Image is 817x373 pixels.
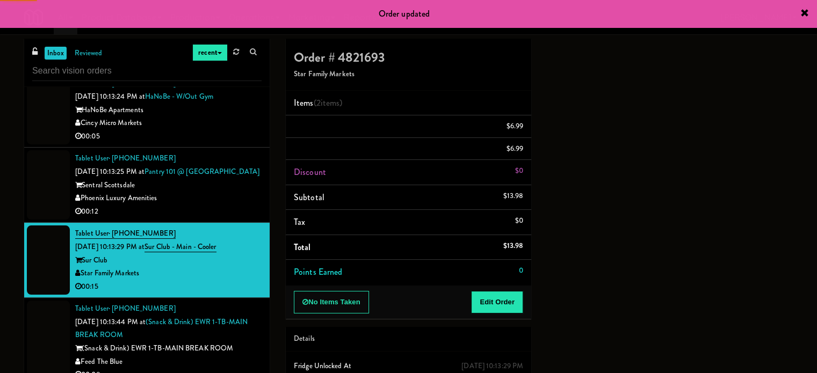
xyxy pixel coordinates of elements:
[75,91,145,101] span: [DATE] 10:13:24 PM at
[75,317,146,327] span: [DATE] 10:13:44 PM at
[75,342,262,355] div: (Snack & Drink) EWR 1-TB-MAIN BREAK ROOM
[294,70,523,78] h5: Star Family Markets
[75,205,262,218] div: 00:12
[75,317,248,340] a: (Snack & Drink) EWR 1-TB-MAIN BREAK ROOM
[503,189,523,203] div: $13.98
[294,360,523,373] div: Fridge Unlocked At
[109,153,176,163] span: · [PHONE_NUMBER]
[75,179,262,192] div: Sentral Scottsdale
[294,191,324,203] span: Subtotal
[515,164,523,178] div: $0
[75,192,262,205] div: Phoenix Luxury Amenities
[321,97,340,109] ng-pluralize: items
[75,254,262,267] div: Sur Club
[294,266,342,278] span: Points Earned
[471,291,523,313] button: Edit Order
[45,47,67,60] a: inbox
[519,264,523,277] div: 0
[72,47,105,60] a: reviewed
[515,214,523,228] div: $0
[294,97,342,109] span: Items
[192,44,228,61] a: recent
[507,120,524,133] div: $6.99
[75,130,262,143] div: 00:05
[294,50,523,64] h4: Order # 4821693
[294,241,311,253] span: Total
[24,223,270,298] li: Tablet User· [PHONE_NUMBER][DATE] 10:13:29 PM atSur Club - Main - CoolerSur ClubStar Family Marke...
[314,97,343,109] span: (2 )
[144,242,216,252] a: Sur Club - Main - Cooler
[294,216,305,228] span: Tax
[75,242,144,252] span: [DATE] 10:13:29 PM at
[145,91,213,101] a: HaNoBe - w/out Gym
[24,148,270,223] li: Tablet User· [PHONE_NUMBER][DATE] 10:13:25 PM atPantry 101 @ [GEOGRAPHIC_DATA]Sentral ScottsdaleP...
[24,72,270,148] li: Tablet User· [PHONE_NUMBER][DATE] 10:13:24 PM atHaNoBe - w/out GymHaNoBe ApartmentsCincy Micro Ma...
[75,267,262,280] div: Star Family Markets
[109,303,176,313] span: · [PHONE_NUMBER]
[144,166,259,177] a: Pantry 101 @ [GEOGRAPHIC_DATA]
[75,228,176,239] a: Tablet User· [PHONE_NUMBER]
[75,355,262,369] div: Feed The Blue
[294,332,523,346] div: Details
[379,8,430,20] span: Order updated
[75,303,176,313] a: Tablet User· [PHONE_NUMBER]
[461,360,523,373] div: [DATE] 10:13:29 PM
[294,291,369,313] button: No Items Taken
[75,116,262,130] div: Cincy Micro Markets
[75,153,176,163] a: Tablet User· [PHONE_NUMBER]
[75,280,262,294] div: 00:15
[32,61,262,81] input: Search vision orders
[75,104,262,117] div: HaNoBe Apartments
[503,239,523,253] div: $13.98
[109,228,176,238] span: · [PHONE_NUMBER]
[75,166,144,177] span: [DATE] 10:13:25 PM at
[294,166,326,178] span: Discount
[507,142,524,156] div: $6.99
